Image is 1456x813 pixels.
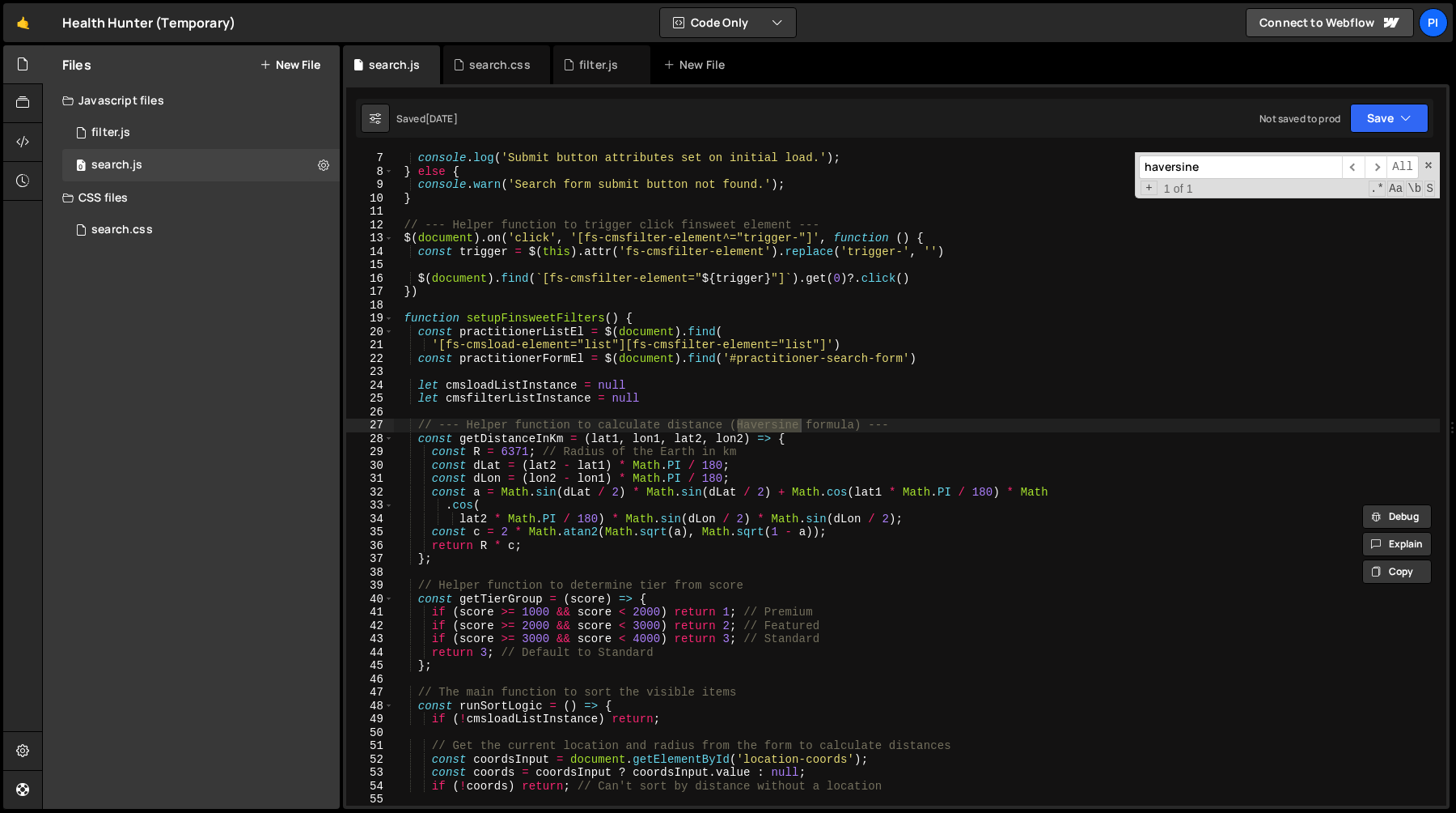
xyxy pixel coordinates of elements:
span: Toggle Replace mode [1141,181,1158,196]
span: CaseSensitive Search [1387,181,1404,197]
div: 33 [346,499,394,513]
div: filter.js [579,57,618,73]
button: New File [260,58,320,71]
div: 55 [346,793,394,807]
span: ​ [1365,155,1387,179]
div: 52 [346,753,394,767]
div: 30 [346,459,394,473]
a: Connect to Webflow [1246,8,1414,37]
span: ​ [1342,155,1365,179]
div: 53 [346,766,394,780]
div: 9 [346,178,394,192]
div: 31 [346,472,394,486]
div: 23 [346,365,394,379]
div: 24 [346,379,394,393]
div: 17 [346,285,394,299]
button: Debug [1362,504,1432,529]
div: search.css [91,223,153,237]
div: 16494/44708.js [62,117,340,149]
div: 54 [346,780,394,794]
div: 14 [346,245,394,259]
button: Explain [1362,532,1432,556]
div: 32 [346,486,394,500]
span: Whole Word Search [1406,181,1423,197]
div: CSS files [43,181,340,214]
div: Javascript files [43,84,340,117]
div: 28 [346,432,394,446]
div: 12 [346,219,394,232]
div: 10 [346,192,394,206]
button: Save [1350,104,1428,133]
div: 22 [346,352,394,366]
span: Search In Selection [1424,181,1435,197]
div: 26 [346,406,394,419]
div: [DATE] [425,112,458,126]
div: 20 [346,326,394,339]
div: 51 [346,739,394,753]
div: 44 [346,646,394,660]
div: 16494/45743.css [62,214,340,246]
button: Copy [1362,560,1432,584]
div: 34 [346,513,394,526]
div: 15 [346,258,394,272]
div: 43 [346,632,394,646]
input: Search for [1139,155,1342,179]
div: 38 [346,566,394,580]
div: 35 [346,526,394,539]
div: Health Hunter (Temporary) [62,13,235,32]
div: 7 [346,151,394,165]
h2: Files [62,56,91,74]
div: search.js [369,57,420,73]
div: 50 [346,726,394,740]
div: 41 [346,606,394,619]
div: 29 [346,445,394,459]
div: New File [663,57,731,73]
div: 48 [346,700,394,713]
div: 13 [346,232,394,245]
div: 16494/45041.js [62,149,340,181]
div: search.js [91,158,142,172]
div: 27 [346,419,394,432]
div: 25 [346,392,394,406]
div: 49 [346,713,394,726]
div: 40 [346,593,394,607]
button: Code Only [660,8,796,37]
div: 21 [346,338,394,352]
div: 11 [346,205,394,219]
div: 8 [346,165,394,179]
a: 🤙 [3,3,43,42]
div: 36 [346,539,394,553]
div: Saved [396,112,458,126]
a: Pi [1419,8,1448,37]
span: Alt-Enter [1386,155,1419,179]
span: 1 of 1 [1158,182,1200,196]
div: 42 [346,619,394,633]
div: 47 [346,686,394,700]
div: filter.js [91,126,130,140]
span: RegExp Search [1369,181,1386,197]
div: 39 [346,579,394,593]
div: Not saved to prod [1259,112,1340,126]
div: 45 [346,659,394,673]
div: 19 [346,312,394,326]
div: search.css [469,57,531,73]
div: 18 [346,299,394,313]
span: 0 [76,160,86,173]
div: 37 [346,552,394,566]
div: 16 [346,272,394,286]
div: 46 [346,673,394,687]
